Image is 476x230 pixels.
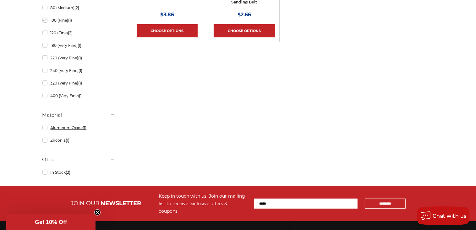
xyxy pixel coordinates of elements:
a: 240 (Very Fine) [42,65,115,76]
a: 220 (Very Fine) [42,52,115,63]
span: Get 10% Off [35,219,67,225]
span: (1) [79,93,83,98]
a: 100 (Fine) [42,15,115,26]
span: Chat with us [433,213,467,219]
span: (1) [78,43,81,48]
a: Choose Options [137,24,198,37]
h5: Material [42,111,115,119]
a: Choose Options [214,24,275,37]
span: (1) [79,68,82,73]
a: In Stock [42,167,115,178]
a: 320 (Very Fine) [42,78,115,89]
span: $3.86 [160,12,174,18]
div: Get 10% OffClose teaser [6,214,96,230]
span: (1) [83,125,86,130]
span: (1) [66,138,69,143]
a: 180 (Very Fine) [42,40,115,51]
a: 400 (Very Fine) [42,90,115,101]
button: Chat with us [417,206,470,225]
a: Aluminum Oxide [42,122,115,133]
span: (1) [68,18,72,23]
h5: Other [42,156,115,163]
span: NEWSLETTER [101,200,141,207]
div: Keep in touch with us! Join our mailing list to receive exclusive offers & coupons. [159,192,248,215]
span: (1) [78,81,82,85]
span: (2) [68,30,73,35]
a: 80 (Medium) [42,2,115,13]
a: Zirconia [42,135,115,146]
span: $2.66 [238,12,251,18]
span: (2) [74,5,79,10]
span: (1) [78,56,82,60]
span: (2) [66,170,70,175]
span: JOIN OUR [71,200,99,207]
a: 120 (Fine) [42,27,115,38]
button: Close teaser [94,209,101,216]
